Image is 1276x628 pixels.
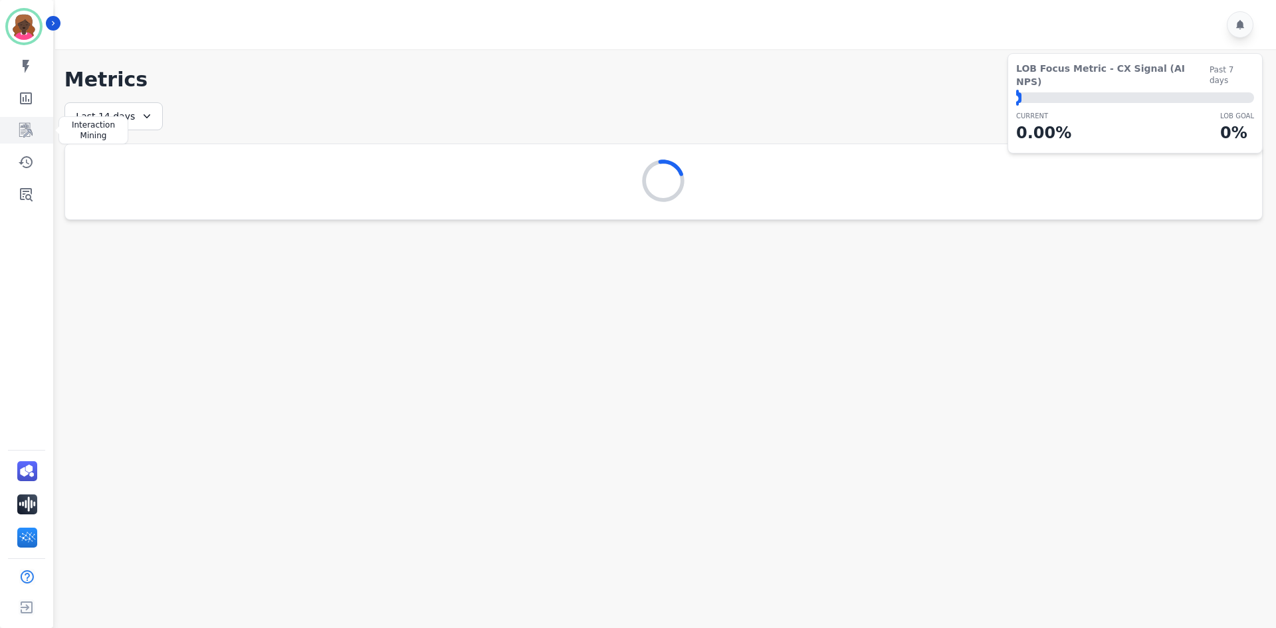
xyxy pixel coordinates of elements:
div: ⬤ [1016,92,1021,103]
p: CURRENT [1016,111,1071,121]
p: 0 % [1220,121,1254,145]
span: LOB Focus Metric - CX Signal (AI NPS) [1016,62,1210,88]
p: LOB Goal [1220,111,1254,121]
img: Bordered avatar [8,11,40,43]
span: Past 7 days [1210,64,1254,86]
div: Last 14 days [64,102,163,130]
h1: Metrics [64,68,1263,92]
p: 0.00 % [1016,121,1071,145]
